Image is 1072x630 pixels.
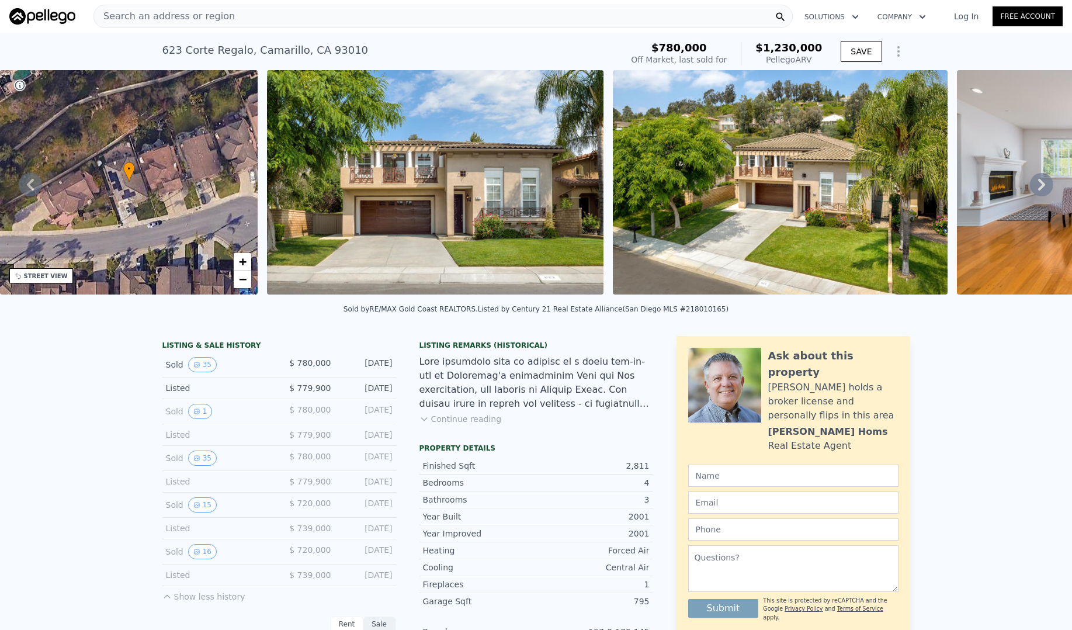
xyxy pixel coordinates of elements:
button: View historical data [188,404,213,419]
div: [DATE] [341,497,393,513]
div: Property details [419,444,653,453]
input: Name [688,465,898,487]
div: Listed [166,382,270,394]
div: [DATE] [341,404,393,419]
div: Heating [423,545,536,556]
div: • [123,162,135,182]
div: [DATE] [341,357,393,372]
div: [DATE] [341,522,393,534]
img: Sale: 164840939 Parcel: 41917460 [267,70,603,295]
a: Free Account [993,6,1063,26]
div: Sold [166,451,270,466]
span: $ 779,900 [289,477,331,486]
a: Zoom out [234,271,251,288]
input: Email [688,491,898,514]
div: Fireplaces [423,579,536,590]
div: This site is protected by reCAPTCHA and the Google and apply. [763,597,898,622]
div: [DATE] [341,429,393,441]
button: Continue reading [419,413,502,425]
button: View historical data [188,544,217,559]
span: $ 739,000 [289,524,331,533]
button: Show Options [887,40,910,63]
div: 623 Corte Regalo , Camarillo , CA 93010 [162,42,369,58]
div: Listed [166,476,270,487]
div: 4 [536,477,650,489]
div: Central Air [536,562,650,573]
img: Pellego [9,8,75,25]
span: Search an address or region [94,9,235,23]
span: $ 720,000 [289,545,331,555]
div: [DATE] [341,476,393,487]
img: Sale: 164840939 Parcel: 41917460 [613,70,948,295]
div: [DATE] [341,569,393,581]
div: Sold by RE/MAX Gold Coast REALTORS . [344,305,478,313]
button: Company [868,6,935,27]
div: LISTING & SALE HISTORY [162,341,396,352]
span: $ 780,000 [289,405,331,414]
div: 795 [536,596,650,607]
span: $ 779,900 [289,383,331,393]
button: Solutions [795,6,868,27]
span: $1,230,000 [755,41,822,54]
div: [DATE] [341,544,393,559]
span: + [239,254,247,269]
div: 2001 [536,528,650,539]
div: Pellego ARV [755,54,822,65]
a: Log In [940,11,993,22]
span: • [123,164,135,174]
div: Forced Air [536,545,650,556]
span: $ 780,000 [289,452,331,461]
span: $ 720,000 [289,499,331,508]
div: Real Estate Agent [768,439,852,453]
div: Bathrooms [423,494,536,506]
div: [PERSON_NAME] Homs [768,425,888,439]
div: [PERSON_NAME] holds a broker license and personally flips in this area [768,380,898,423]
button: View historical data [188,451,217,466]
div: Finished Sqft [423,460,536,472]
div: 3 [536,494,650,506]
div: Off Market, last sold for [631,54,727,65]
span: $ 739,000 [289,570,331,580]
div: Listed by Century 21 Real Estate Alliance (San Diego MLS #218010165) [478,305,728,313]
div: Sold [166,497,270,513]
a: Zoom in [234,253,251,271]
a: Privacy Policy [785,605,823,612]
div: Listed [166,569,270,581]
div: Listed [166,429,270,441]
div: Year Built [423,511,536,522]
div: [DATE] [341,382,393,394]
button: SAVE [841,41,882,62]
span: − [239,272,247,286]
div: Ask about this property [768,348,898,380]
div: Listed [166,522,270,534]
div: 2001 [536,511,650,522]
div: Sold [166,404,270,419]
div: STREET VIEW [24,272,68,281]
button: Show less history [162,586,245,603]
div: [DATE] [341,451,393,466]
div: Bedrooms [423,477,536,489]
div: Year Improved [423,528,536,539]
span: $ 779,900 [289,430,331,439]
div: 1 [536,579,650,590]
input: Phone [688,518,898,541]
div: Sold [166,357,270,372]
div: 2,811 [536,460,650,472]
div: Cooling [423,562,536,573]
div: Sold [166,544,270,559]
button: Submit [688,599,759,618]
div: Listing Remarks (Historical) [419,341,653,350]
div: Lore ipsumdolo sita co adipisc el s doeiu tem-in-utl et Doloremag'a enimadminim Veni qui Nos exer... [419,355,653,411]
button: View historical data [188,497,217,513]
span: $ 780,000 [289,358,331,368]
button: View historical data [188,357,217,372]
div: Garage Sqft [423,596,536,607]
a: Terms of Service [837,605,883,612]
span: $780,000 [651,41,707,54]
